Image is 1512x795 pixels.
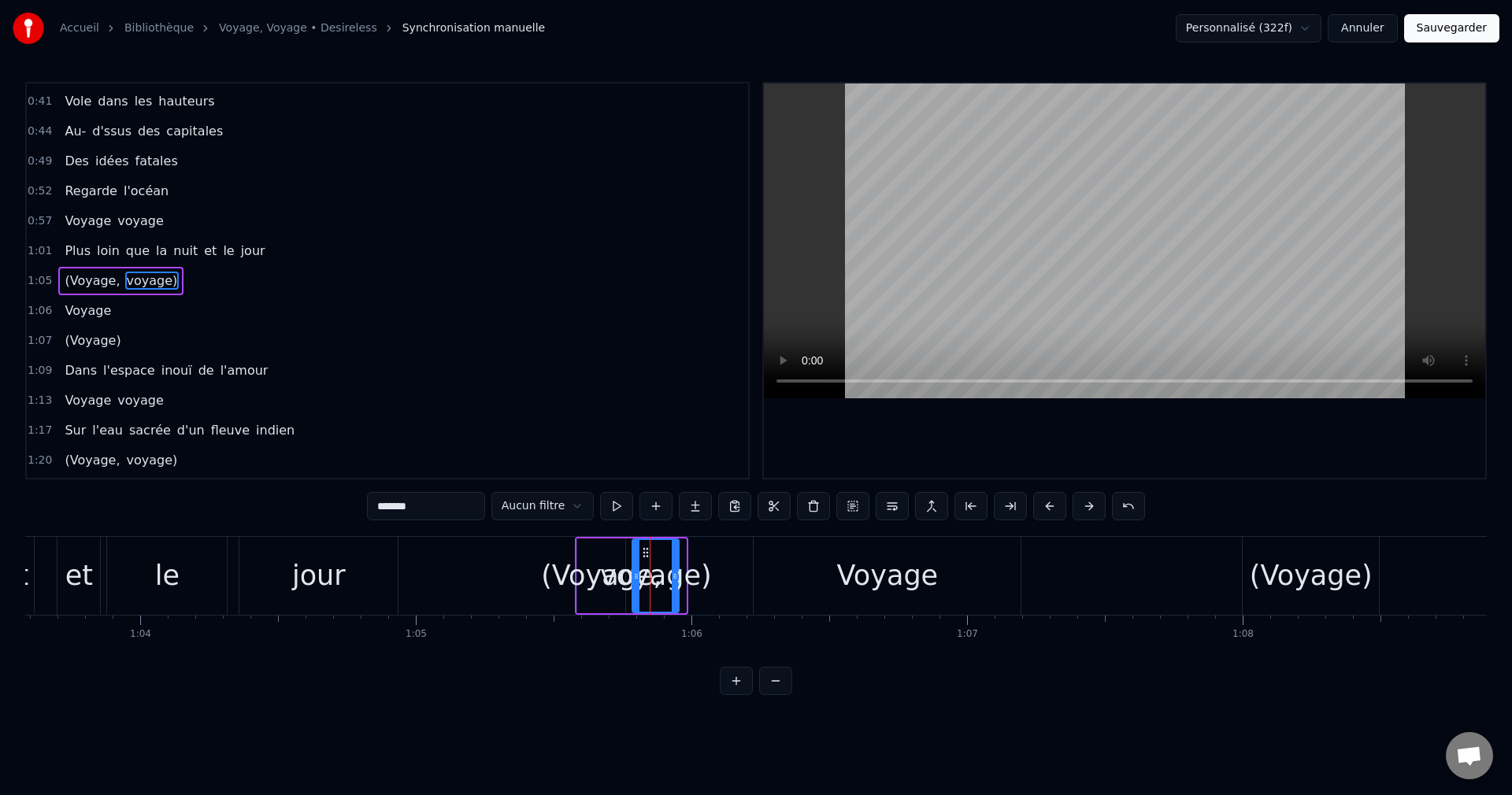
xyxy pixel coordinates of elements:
span: dans [96,92,129,110]
span: 1:01 [28,243,52,259]
span: Vole [63,92,93,110]
span: Des [63,152,91,170]
span: Dans [63,361,98,379]
span: hauteurs [157,92,216,110]
span: 0:57 [28,213,52,229]
span: sacrée [128,421,172,439]
span: et [202,242,218,260]
span: 0:41 [28,94,52,109]
span: le [221,242,235,260]
div: et [65,555,93,597]
span: 1:05 [28,273,52,289]
span: voyage [116,212,165,230]
div: voyage) [600,555,712,597]
span: (Voyage, [63,272,121,290]
span: Voyage [63,301,113,320]
span: 1:17 [28,423,52,438]
div: 1:07 [957,628,978,641]
div: 1:08 [1232,628,1254,641]
button: Annuler [1328,14,1397,43]
span: fatales [134,152,180,170]
span: (Voyage) [63,331,122,349]
div: jour [292,555,346,597]
span: voyage) [125,451,180,469]
span: l'espace [102,361,157,379]
span: 1:09 [28,363,52,379]
div: 1:06 [681,628,702,641]
span: 1:06 [28,303,52,319]
div: 1:04 [130,628,151,641]
span: indien [254,421,296,439]
span: 1:20 [28,453,52,468]
button: Sauvegarder [1404,14,1499,43]
div: (Voyage, [541,555,661,597]
span: capitales [165,122,224,140]
span: 0:49 [28,153,52,169]
span: que [124,242,151,260]
span: voyage) [125,272,180,290]
span: fleuve [209,421,251,439]
span: voyage [116,391,165,409]
span: 0:44 [28,124,52,139]
span: 0:52 [28,183,52,199]
span: d'un [176,421,206,439]
span: la [154,242,169,260]
span: des [136,122,161,140]
span: l'amour [219,361,270,379]
div: le [155,555,180,597]
span: 1:13 [28,393,52,409]
a: Bibliothèque [124,20,194,36]
span: Voyage [63,212,113,230]
span: l'eau [91,421,124,439]
span: Voyage [63,391,113,409]
span: idées [94,152,131,170]
span: 1:07 [28,333,52,349]
span: inouï [160,361,194,379]
span: les [133,92,154,110]
span: (Voyage, [63,451,121,469]
div: Voyage [837,555,939,597]
span: Plus [63,242,92,260]
span: loin [95,242,121,260]
span: jour [239,242,267,260]
span: nuit [172,242,199,260]
span: Regarde [63,182,119,200]
a: Voyage, Voyage • Desireless [219,20,377,36]
span: de [197,361,216,379]
img: youka [13,13,44,44]
span: Synchronisation manuelle [402,20,546,36]
nav: breadcrumb [60,20,545,36]
div: 1:05 [406,628,427,641]
span: Au- [63,122,87,140]
span: l'océan [122,182,170,200]
div: Ouvrir le chat [1446,732,1493,779]
span: d'ssus [91,122,133,140]
a: Accueil [60,20,99,36]
div: (Voyage) [1250,555,1373,597]
span: Sur [63,421,87,439]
